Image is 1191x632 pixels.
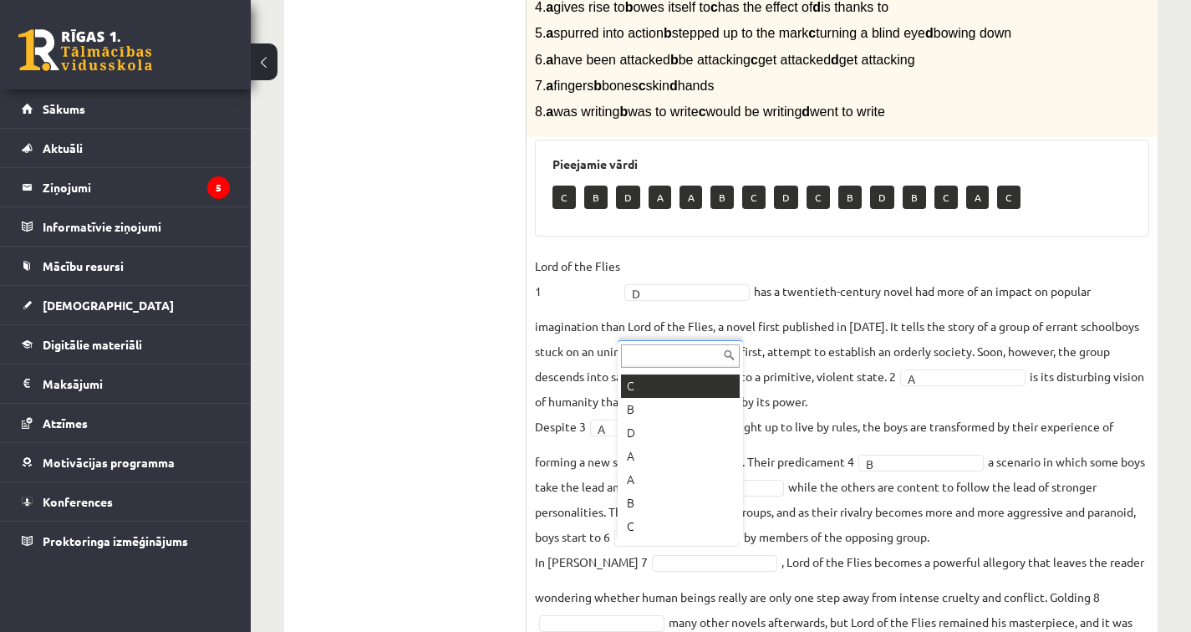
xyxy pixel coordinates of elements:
div: A [621,468,740,492]
div: B [621,398,740,421]
div: A [621,445,740,468]
div: C [621,515,740,538]
div: B [621,492,740,515]
div: D [621,421,740,445]
div: C [621,375,740,398]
